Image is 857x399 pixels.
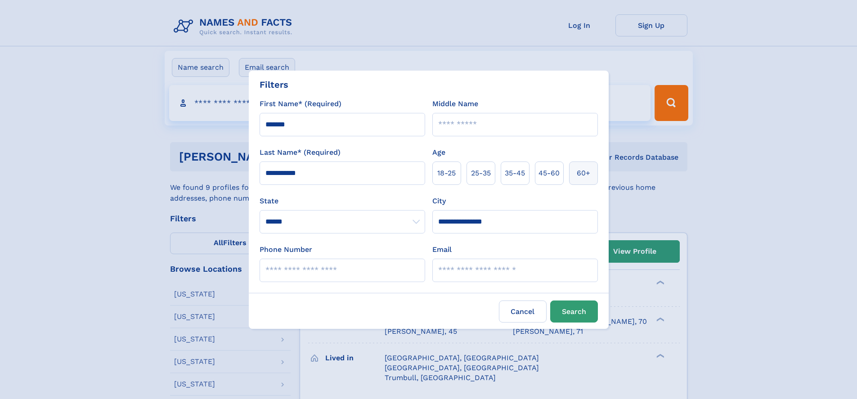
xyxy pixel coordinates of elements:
label: First Name* (Required) [260,99,341,109]
span: 25‑35 [471,168,491,179]
div: Filters [260,78,288,91]
label: State [260,196,425,206]
label: Phone Number [260,244,312,255]
span: 45‑60 [538,168,560,179]
label: Middle Name [432,99,478,109]
label: Cancel [499,300,547,323]
span: 60+ [577,168,590,179]
label: Last Name* (Required) [260,147,341,158]
span: 18‑25 [437,168,456,179]
label: City [432,196,446,206]
label: Email [432,244,452,255]
label: Age [432,147,445,158]
span: 35‑45 [505,168,525,179]
button: Search [550,300,598,323]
